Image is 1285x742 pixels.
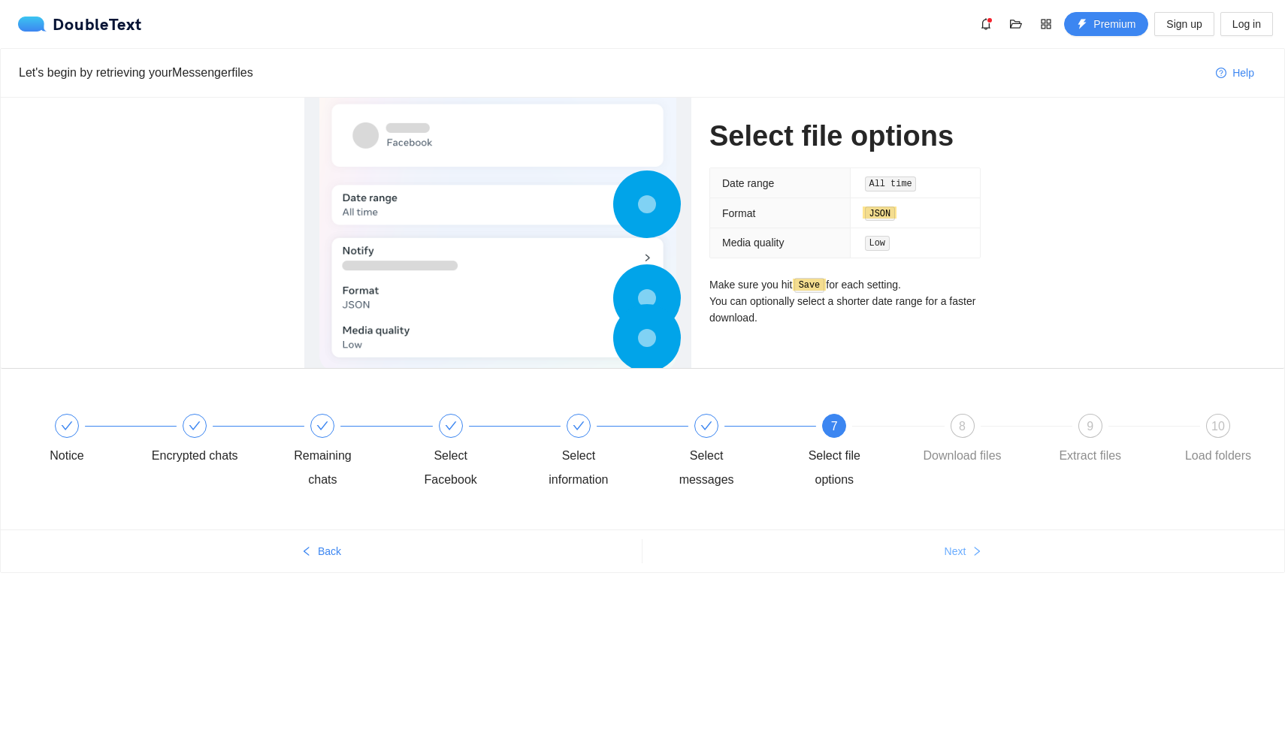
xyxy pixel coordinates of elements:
code: Low [865,236,890,251]
span: check [700,420,712,432]
div: Let's begin by retrieving your Messenger files [19,63,1204,82]
button: Sign up [1154,12,1214,36]
div: Select messages [663,414,791,492]
button: question-circleHelp [1204,61,1266,85]
button: Log in [1220,12,1273,36]
span: bell [975,18,997,30]
div: 8Download files [919,414,1047,468]
div: 10Load folders [1175,414,1262,468]
code: JSON [865,207,895,222]
span: left [301,546,312,558]
span: 9 [1087,420,1093,433]
span: Premium [1093,16,1135,32]
span: Sign up [1166,16,1202,32]
div: Select information [535,414,663,492]
div: 7Select file options [791,414,918,492]
span: Media quality [722,237,785,249]
div: Remaining chats [279,444,366,492]
span: Date range [722,177,774,189]
span: Next [945,543,966,560]
h1: Select file options [709,119,981,154]
span: question-circle [1216,68,1226,80]
span: Format [722,207,755,219]
span: appstore [1035,18,1057,30]
div: Encrypted chats [151,414,279,468]
button: leftBack [1,539,642,563]
div: Download files [924,444,1002,468]
p: Make sure you hit for each setting. You can optionally select a shorter date range for a faster d... [709,276,981,327]
span: Log in [1232,16,1261,32]
button: bell [974,12,998,36]
a: logoDoubleText [18,17,142,32]
div: Select Facebook [407,414,535,492]
div: Select messages [663,444,750,492]
span: 8 [959,420,966,433]
button: appstore [1034,12,1058,36]
button: Nextright [642,539,1284,563]
code: Save [794,278,824,293]
div: 9Extract files [1047,414,1175,468]
div: Notice [50,444,83,468]
span: check [445,420,457,432]
div: Extract files [1059,444,1121,468]
span: Back [318,543,341,560]
div: Encrypted chats [152,444,238,468]
div: DoubleText [18,17,142,32]
button: folder-open [1004,12,1028,36]
span: Help [1232,65,1254,81]
div: Notice [23,414,151,468]
span: thunderbolt [1077,19,1087,31]
img: logo [18,17,53,32]
span: check [189,420,201,432]
code: All time [865,176,917,192]
div: Select Facebook [407,444,494,492]
div: Select file options [791,444,878,492]
span: right [972,546,982,558]
div: Load folders [1185,444,1251,468]
span: check [316,420,328,432]
div: Remaining chats [279,414,407,492]
span: folder-open [1005,18,1027,30]
span: check [573,420,585,432]
button: thunderboltPremium [1064,12,1148,36]
span: 10 [1211,420,1225,433]
div: Select information [535,444,622,492]
span: 7 [831,420,838,433]
span: check [61,420,73,432]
